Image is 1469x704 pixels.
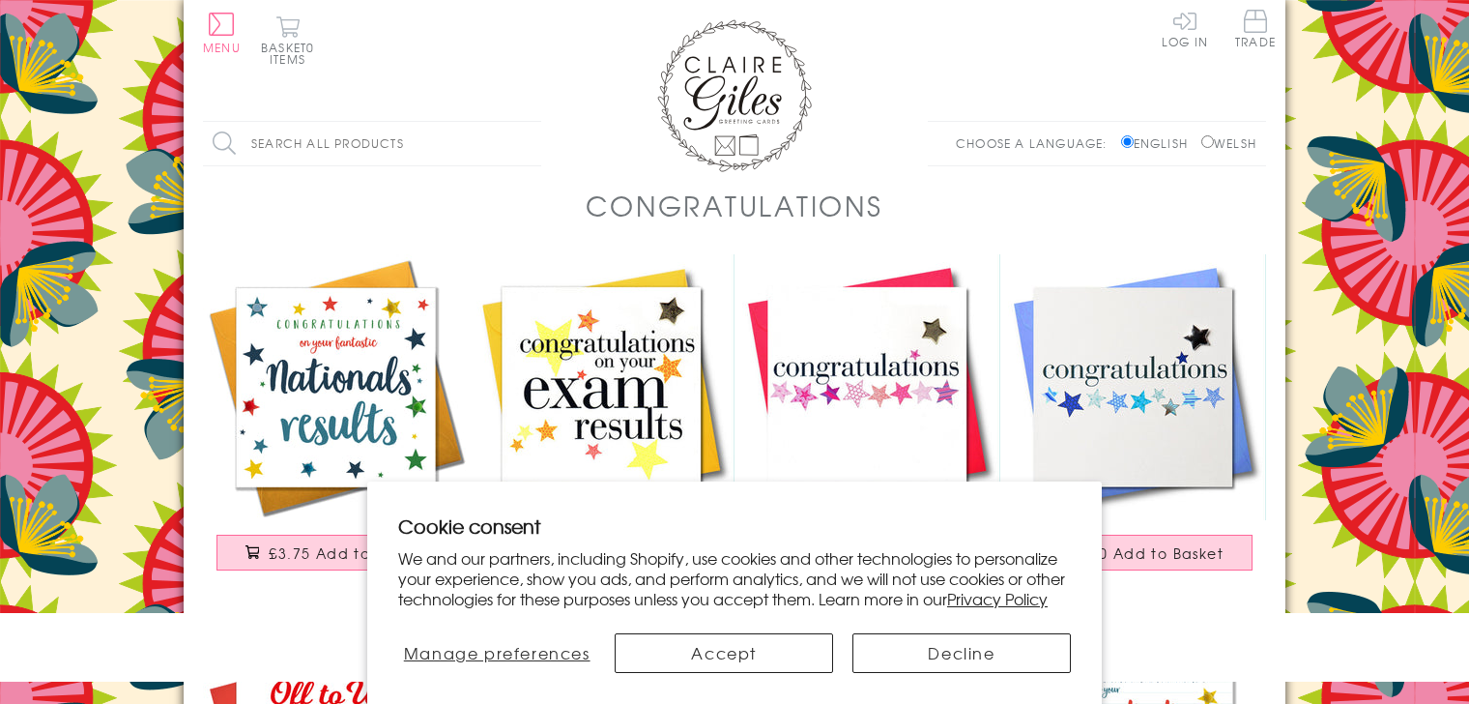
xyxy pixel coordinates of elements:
button: £3.75 Add to Basket [216,535,456,571]
span: Trade [1235,10,1276,47]
a: Congratulations National Exam Results Card, Star, Embellished with pompoms £3.75 Add to Basket [203,254,469,590]
input: English [1121,135,1134,148]
p: Choose a language: [956,134,1117,152]
span: £3.50 Add to Basket [1066,543,1224,563]
label: English [1121,134,1197,152]
a: Congratulations Card, Pink Stars, Embellished with a padded star £3.50 Add to Basket [734,254,1000,590]
a: Congratulations Card, Blue Stars, Embellished with a padded star £3.50 Add to Basket [1000,254,1266,590]
button: Basket0 items [261,15,314,65]
h1: Congratulations [586,186,882,225]
img: Claire Giles Greetings Cards [657,19,812,172]
h2: Cookie consent [398,513,1071,540]
a: Congratulations Card, exam results, Embellished with a padded star £3.50 Add to Basket [469,254,734,590]
input: Welsh [1201,135,1214,148]
a: Log In [1162,10,1208,47]
span: £3.75 Add to Basket [269,543,426,563]
span: 0 items [270,39,314,68]
label: Welsh [1201,134,1256,152]
button: Menu [203,13,241,53]
button: £3.50 Add to Basket [1014,535,1253,571]
p: We and our partners, including Shopify, use cookies and other technologies to personalize your ex... [398,548,1071,608]
img: Congratulations Card, exam results, Embellished with a padded star [469,254,734,520]
button: Accept [615,633,833,673]
button: Decline [852,633,1071,673]
span: Manage preferences [404,641,590,664]
img: Congratulations Card, Blue Stars, Embellished with a padded star [1000,254,1266,520]
img: Congratulations National Exam Results Card, Star, Embellished with pompoms [203,254,469,520]
a: Trade [1235,10,1276,51]
input: Search [522,122,541,165]
a: Privacy Policy [947,587,1048,610]
button: Manage preferences [398,633,595,673]
input: Search all products [203,122,541,165]
span: Menu [203,39,241,56]
img: Congratulations Card, Pink Stars, Embellished with a padded star [734,254,1000,520]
